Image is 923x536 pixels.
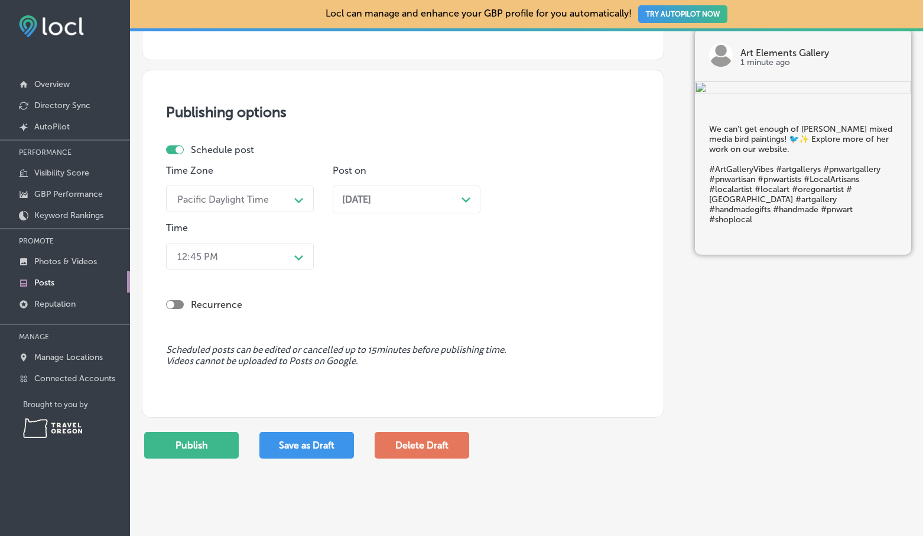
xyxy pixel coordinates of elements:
p: Connected Accounts [34,373,115,384]
p: Time Zone [166,165,314,176]
p: AutoPilot [34,122,70,132]
label: Recurrence [191,299,242,310]
p: Visibility Score [34,168,89,178]
h5: We can’t get enough of [PERSON_NAME] mixed media bird paintings! 🐦✨ Explore more of her work on o... [709,124,897,225]
span: Scheduled posts can be edited or cancelled up to 15 minutes before publishing time. Videos cannot... [166,345,640,367]
p: Manage Locations [34,352,103,362]
button: Delete Draft [375,432,469,459]
span: [DATE] [342,194,371,205]
p: Keyword Rankings [34,210,103,220]
p: GBP Performance [34,189,103,199]
p: Brought to you by [23,400,130,409]
img: Travel Oregon [23,418,82,438]
button: TRY AUTOPILOT NOW [638,5,727,23]
button: Publish [144,432,239,459]
p: Posts [34,278,54,288]
img: logo [709,43,733,67]
p: Art Elements Gallery [740,48,897,58]
p: Time [166,222,314,233]
img: fda3e92497d09a02dc62c9cd864e3231.png [19,15,84,37]
h3: Publishing options [166,103,640,121]
button: Save as Draft [259,432,354,459]
p: 1 minute ago [740,58,897,67]
label: Schedule post [191,144,254,155]
p: Overview [34,79,70,89]
img: 74fe2976-d820-4ee4-9792-f9ce1f9d2967 [695,82,911,96]
p: Photos & Videos [34,256,97,267]
p: Directory Sync [34,100,90,111]
p: Post on [333,165,480,176]
div: Pacific Daylight Time [177,193,269,204]
p: Reputation [34,299,76,309]
div: 12:45 PM [177,251,218,262]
